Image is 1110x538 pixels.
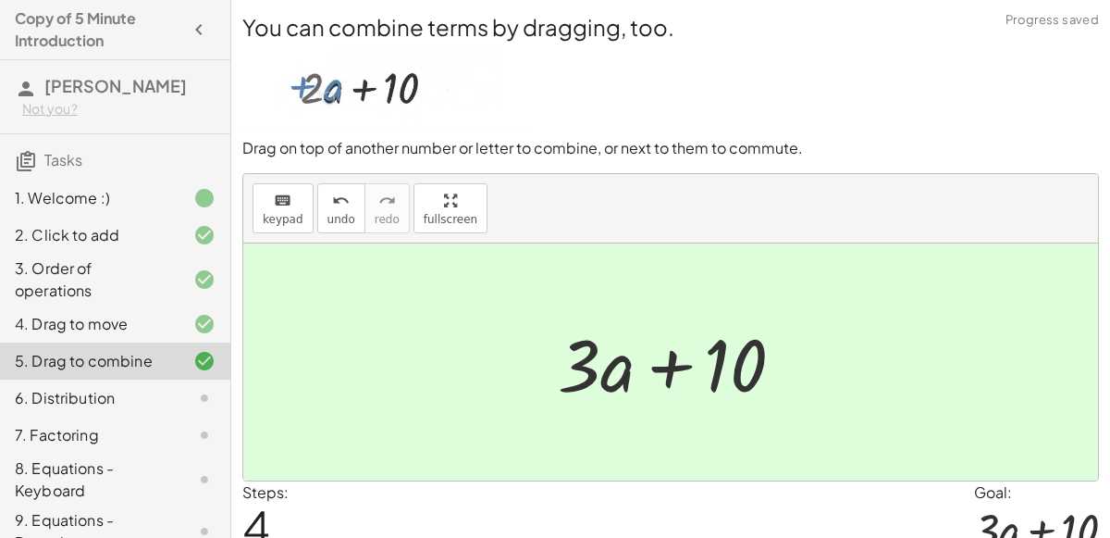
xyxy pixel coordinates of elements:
i: keyboard [274,190,291,212]
i: Task not started. [193,424,216,446]
div: 2. Click to add [15,224,164,246]
div: 8. Equations - Keyboard [15,457,164,502]
button: undoundo [317,183,365,233]
i: Task not started. [193,469,216,491]
span: Progress saved [1005,11,1099,30]
span: undo [327,213,355,226]
button: fullscreen [413,183,487,233]
i: undo [332,190,350,212]
h2: You can combine terms by dragging, too. [242,11,1099,43]
button: keyboardkeypad [253,183,314,233]
div: 6. Distribution [15,387,164,409]
div: 7. Factoring [15,424,164,446]
i: Task finished. [193,187,216,209]
div: Goal: [974,482,1099,504]
div: 1. Welcome :) [15,187,164,209]
span: [PERSON_NAME] [44,75,187,96]
span: fullscreen [424,213,477,226]
i: Task finished and correct. [193,313,216,335]
img: 2732cd314113cae88e86a0da4ff5faf75a6c1d0334688b807fde28073a48b3bd.webp [242,43,532,132]
p: Drag on top of another number or letter to combine, or next to them to commute. [242,138,1099,159]
i: Task finished and correct. [193,350,216,372]
span: redo [375,213,400,226]
i: redo [378,190,396,212]
button: redoredo [364,183,410,233]
i: Task not started. [193,387,216,409]
h4: Copy of 5 Minute Introduction [15,7,182,52]
div: 4. Drag to move [15,313,164,335]
i: Task finished and correct. [193,224,216,246]
span: keypad [263,213,303,226]
i: Task finished and correct. [193,269,216,291]
span: Tasks [44,150,82,169]
label: Steps: [242,482,289,502]
div: 5. Drag to combine [15,350,164,372]
div: 3. Order of operations [15,257,164,302]
div: Not you? [22,100,216,119]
